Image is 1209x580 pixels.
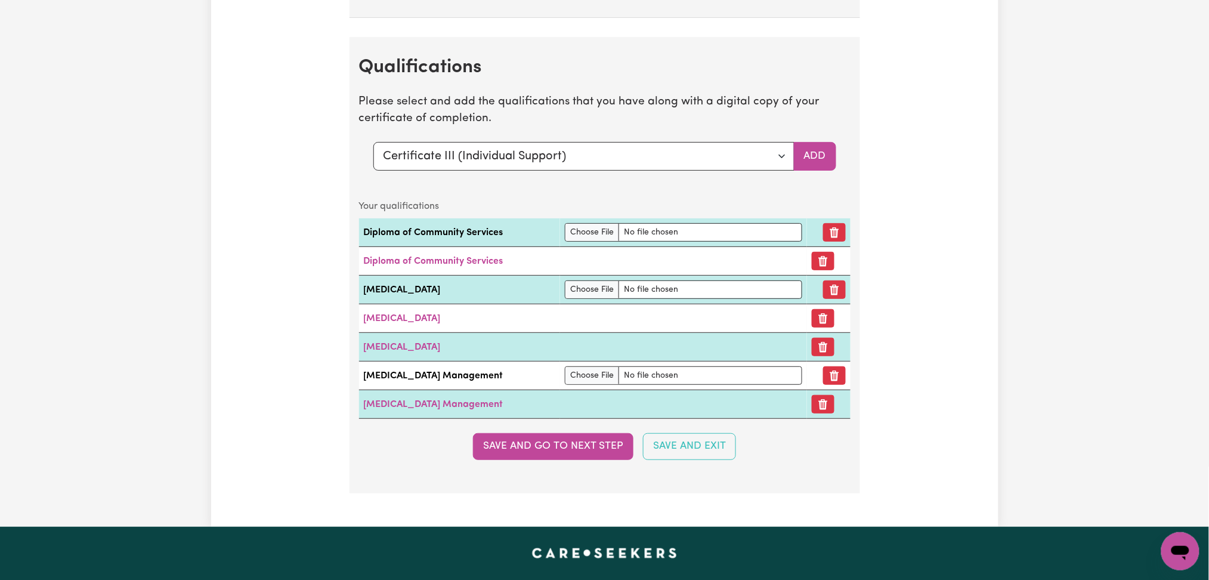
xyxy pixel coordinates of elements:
button: Remove certificate [812,252,834,270]
button: Remove qualification [823,223,846,242]
a: [MEDICAL_DATA] Management [364,400,503,409]
p: Please select and add the qualifications that you have along with a digital copy of your certific... [359,94,851,128]
td: [MEDICAL_DATA] [359,276,561,304]
button: Remove qualification [823,366,846,385]
button: Save and Exit [643,433,736,459]
h2: Qualifications [359,56,851,79]
td: Diploma of Community Services [359,218,561,247]
button: Remove certificate [812,309,834,328]
a: Careseekers home page [532,548,677,558]
button: Save and go to next step [473,433,633,459]
a: Diploma of Community Services [364,257,503,266]
button: Add selected qualification [794,142,836,171]
caption: Your qualifications [359,195,851,218]
a: [MEDICAL_DATA] [364,343,441,352]
a: [MEDICAL_DATA] [364,314,441,323]
button: Remove certificate [812,338,834,356]
td: [MEDICAL_DATA] Management [359,362,561,390]
iframe: Button to launch messaging window [1161,532,1199,570]
button: Remove certificate [812,395,834,414]
button: Remove qualification [823,280,846,299]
